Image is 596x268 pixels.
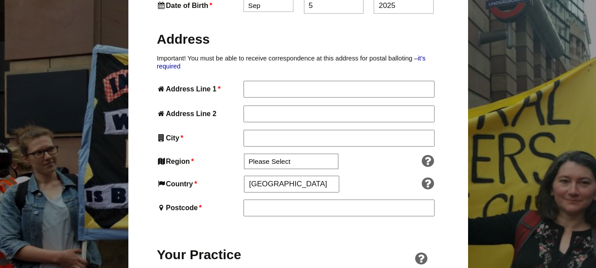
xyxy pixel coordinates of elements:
[157,55,426,70] a: it’s required
[157,30,439,48] h2: Address
[157,202,242,214] label: Postcode
[157,178,242,190] label: Country
[157,246,242,263] h2: Your Practice
[157,132,242,144] label: City
[157,108,242,120] label: Address Line 2
[157,83,242,95] label: Address Line 1
[157,155,242,167] label: Region
[157,54,439,71] p: Important! You must be able to receive correspondence at this address for postal balloting –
